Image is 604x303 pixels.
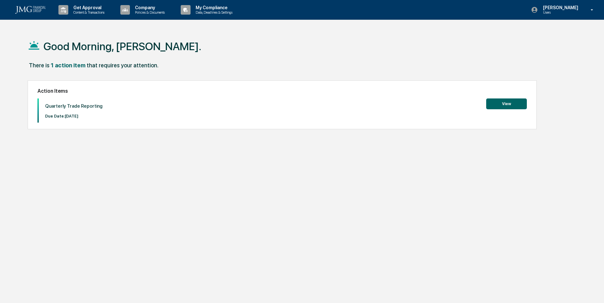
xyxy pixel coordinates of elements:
p: Due Date: [DATE] [45,114,103,118]
img: logo [15,6,46,14]
div: 1 action item [51,62,85,69]
p: Company [130,5,168,10]
p: My Compliance [191,5,236,10]
h1: Good Morning, [PERSON_NAME]. [44,40,201,53]
div: There is [29,62,50,69]
p: Data, Deadlines & Settings [191,10,236,15]
h2: Action Items [37,88,527,94]
p: Users [538,10,581,15]
button: View [486,98,527,109]
div: that requires your attention. [87,62,158,69]
p: Quarterly Trade Reporting [45,103,103,109]
p: Content & Transactions [68,10,108,15]
p: Get Approval [68,5,108,10]
p: Policies & Documents [130,10,168,15]
a: View [486,100,527,106]
p: [PERSON_NAME] [538,5,581,10]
